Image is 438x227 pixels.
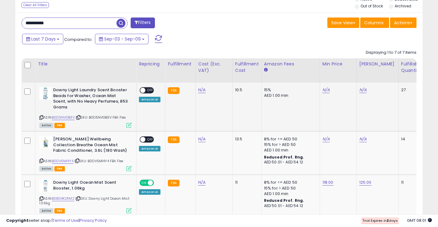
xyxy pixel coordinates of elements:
[54,123,65,128] span: FBA
[359,87,367,93] a: N/A
[22,34,63,44] button: Last 7 Days
[52,196,74,201] a: B0BD4K2RM2
[168,61,193,67] div: Fulfillment
[264,160,315,165] div: AED 50.01 - AED 54.12
[235,136,257,142] div: 13.5
[407,217,432,223] span: 2025-09-17 08:01 GMT
[264,198,304,203] b: Reduced Prof. Rng.
[235,87,257,93] div: 10.5
[264,203,315,209] div: AED 50.01 - AED 54.12
[139,189,160,195] div: Amazon AI
[364,20,384,26] span: Columns
[235,180,257,185] div: 11
[145,88,155,93] span: OFF
[401,136,420,142] div: 14
[264,61,317,67] div: Amazon Fees
[53,136,128,155] b: [PERSON_NAME] Wellbeing Collection Breathe Ocean Mist Fabric Conditioner, 3.6L (180 Wash)
[39,87,52,100] img: 41mAvXqdNeL._SL40_.jpg
[401,61,422,74] div: Fulfillable Quantity
[39,180,52,192] img: 41ImX3YEINL._SL40_.jpg
[264,186,315,191] div: 15% for > AED 50
[153,180,163,186] span: OFF
[359,61,396,67] div: [PERSON_NAME]
[235,61,259,74] div: Fulfillment Cost
[359,179,372,186] a: 125.00
[264,155,304,160] b: Reduced Prof. Rng.
[359,136,367,142] a: N/A
[52,115,75,120] a: B0D5NVGB3V
[139,146,160,151] div: Amazon AI
[322,179,333,186] a: 118.00
[322,87,330,93] a: N/A
[198,179,206,186] a: N/A
[39,180,132,213] div: ASIN:
[31,36,56,42] span: Last 7 Days
[131,18,155,28] button: Filters
[39,136,52,149] img: 31un7OUvnnL._SL40_.jpg
[395,3,411,9] label: Archived
[39,123,53,128] span: All listings currently available for purchase on Amazon
[362,218,398,223] span: Trial Expires in days
[264,180,315,185] div: 8% for <= AED 50
[6,217,29,223] strong: Copyright
[145,137,155,142] span: OFF
[264,67,268,73] small: Amazon Fees.
[39,87,132,127] div: ASIN:
[104,36,141,42] span: Sep-03 - Sep-09
[52,159,73,164] a: B0DV5M14Y4
[95,34,148,44] button: Sep-03 - Sep-09
[387,218,389,223] b: 2
[264,87,315,93] div: 15%
[139,61,163,67] div: Repricing
[401,180,420,185] div: 11
[140,180,148,186] span: ON
[390,18,416,28] button: Actions
[198,87,206,93] a: N/A
[198,61,230,74] div: Cost (Exc. VAT)
[76,115,126,120] span: | SKU: B0D5NVGB3V FBA Flex
[53,217,79,223] a: Terms of Use
[264,191,315,197] div: AED 1.00 min
[6,218,107,224] div: seller snap | |
[322,61,354,67] div: Min Price
[139,97,160,102] div: Amazon AI
[80,217,107,223] a: Privacy Policy
[198,136,206,142] a: N/A
[39,166,53,171] span: All listings currently available for purchase on Amazon
[168,180,179,186] small: FBA
[322,136,330,142] a: N/A
[22,2,49,8] div: Clear All Filters
[54,208,65,213] span: FBA
[264,93,315,98] div: AED 1.00 min
[74,159,123,163] span: | SKU: B0DV5M14Y4 FBA Flex
[264,147,315,153] div: AED 1.00 min
[64,37,93,42] span: Compared to:
[264,136,315,142] div: 8% for <= AED 50
[168,87,179,94] small: FBA
[264,142,315,147] div: 15% for > AED 50
[327,18,359,28] button: Save View
[360,18,389,28] button: Columns
[54,166,65,171] span: FBA
[39,136,132,170] div: ASIN:
[53,87,128,112] b: Downy Light Laundry Scent Booster Beads for Washer, Ocean Mist Scent, with No Heavy Perfumes, 853...
[366,50,416,56] div: Displaying 1 to 7 of 7 items
[168,136,179,143] small: FBA
[39,208,53,213] span: All listings currently available for purchase on Amazon
[361,3,383,9] label: Out of Stock
[39,196,129,205] span: | SKU: Downy Light Ocean Mist 1.06kg
[53,180,128,193] b: Downy Light Ocean Mist Scent Booster, 1.06kg
[401,87,420,93] div: 27
[38,61,134,67] div: Title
